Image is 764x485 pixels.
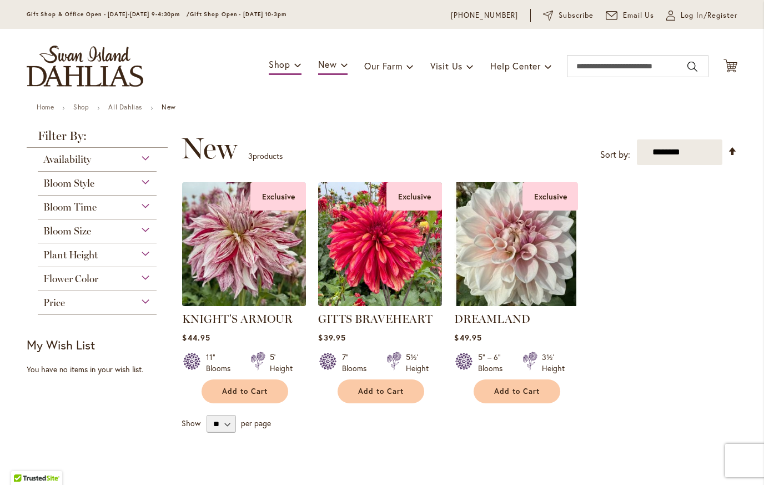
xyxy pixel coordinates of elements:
button: Add to Cart [202,379,288,403]
img: GITTS BRAVEHEART [318,182,442,306]
strong: Filter By: [27,130,168,148]
span: Help Center [490,60,541,72]
a: GITTS BRAVEHEART Exclusive [318,298,442,308]
a: KNIGHT'S ARMOUR [182,312,293,326]
span: Show [182,418,200,428]
span: Visit Us [430,60,463,72]
a: Subscribe [543,10,594,21]
a: KNIGHTS ARMOUR Exclusive [182,298,306,308]
p: products [248,147,283,165]
span: Shop [269,58,290,70]
span: $49.95 [454,332,481,343]
strong: My Wish List [27,337,95,353]
strong: New [162,103,176,111]
span: New [318,58,336,70]
div: Exclusive [250,182,306,211]
span: Email Us [623,10,655,21]
span: Our Farm [364,60,402,72]
span: Bloom Style [43,177,94,189]
span: Price [43,297,65,309]
span: $39.95 [318,332,345,343]
span: Add to Cart [358,387,404,396]
span: New [182,132,237,165]
div: You have no items in your wish list. [27,364,175,375]
a: GITTS BRAVEHEART [318,312,433,326]
span: Plant Height [43,249,98,261]
span: $44.95 [182,332,210,343]
div: Exclusive [386,182,442,211]
a: Email Us [606,10,655,21]
div: 11" Blooms [206,352,237,374]
span: Subscribe [559,10,594,21]
span: Gift Shop Open - [DATE] 10-3pm [190,11,286,18]
a: DREAMLAND Exclusive [454,298,578,308]
span: Gift Shop & Office Open - [DATE]-[DATE] 9-4:30pm / [27,11,190,18]
span: 3 [248,151,253,161]
span: Bloom Size [43,225,91,237]
span: Add to Cart [494,387,540,396]
div: Exclusive [522,182,578,211]
img: KNIGHTS ARMOUR [179,179,309,309]
button: Add to Cart [338,379,424,403]
span: Flower Color [43,273,98,285]
button: Add to Cart [474,379,560,403]
a: store logo [27,46,143,87]
span: per page [241,418,271,428]
a: Home [37,103,54,111]
span: Availability [43,153,91,166]
div: 3½' Height [542,352,565,374]
div: 7" Blooms [342,352,373,374]
a: Log In/Register [666,10,737,21]
iframe: Launch Accessibility Center [8,446,39,477]
span: Add to Cart [222,387,268,396]
div: 5' Height [270,352,293,374]
label: Sort by: [600,144,630,165]
a: [PHONE_NUMBER] [451,10,518,21]
a: All Dahlias [108,103,142,111]
img: DREAMLAND [454,182,578,306]
div: 5" – 6" Blooms [478,352,509,374]
div: 5½' Height [406,352,429,374]
span: Log In/Register [681,10,737,21]
a: DREAMLAND [454,312,530,326]
a: Shop [73,103,89,111]
span: Bloom Time [43,201,97,213]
